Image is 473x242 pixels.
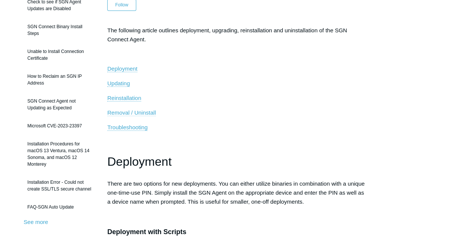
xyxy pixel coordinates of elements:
[107,27,347,42] span: The following article outlines deployment, upgrading, reinstallation and uninstallation of the SG...
[107,95,141,101] span: Reinstallation
[24,94,96,115] a: SGN Connect Agent not Updating as Expected
[24,44,96,65] a: Unable to Install Connection Certificate
[107,155,172,168] span: Deployment
[107,228,186,236] span: Deployment with Scripts
[107,109,156,116] a: Removal / Uninstall
[107,124,148,131] a: Troubleshooting
[107,95,141,101] a: Reinstallation
[107,65,137,72] a: Deployment
[24,175,96,196] a: Installation Error - Could not create SSL/TLS secure channel
[24,119,96,133] a: Microsoft CVE-2023-23397
[24,137,96,171] a: Installation Procedures for macOS 13 Ventura, macOS 14 Sonoma, and macOS 12 Monterey
[107,80,130,87] a: Updating
[24,200,96,214] a: FAQ-SGN Auto Update
[24,69,96,90] a: How to Reclaim an SGN IP Address
[24,219,48,225] a: See more
[107,180,365,205] span: There are two options for new deployments. You can either utilize binaries in combination with a ...
[24,20,96,41] a: SGN Connect Binary Install Steps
